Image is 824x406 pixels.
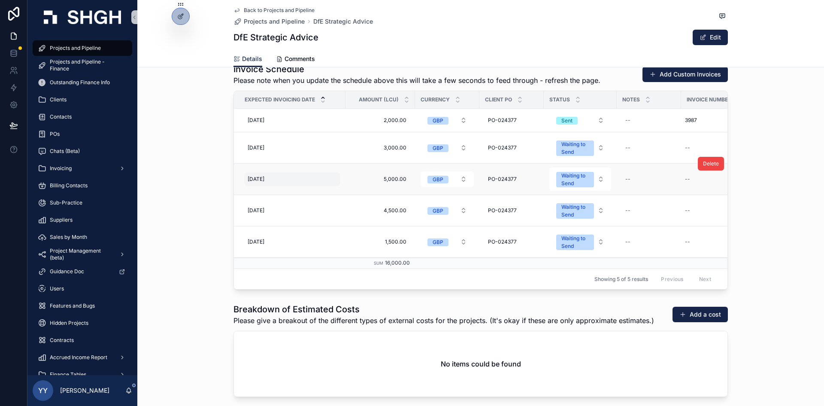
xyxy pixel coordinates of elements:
[50,45,101,52] span: Projects and Pipeline
[33,109,132,125] a: Contacts
[38,385,48,396] span: YY
[33,229,132,245] a: Sales by Month
[50,165,72,172] span: Invoicing
[276,51,315,68] a: Comments
[33,143,132,159] a: Chats (Beta)
[687,96,731,103] span: Invoice Number
[33,264,132,279] a: Guidance Doc
[233,303,654,315] h1: Breakdown of Estimated Costs
[549,199,611,222] button: Select Button
[433,117,443,125] div: GBP
[233,75,600,85] span: Please note when you update the schedule above this will take a few seconds to feed through - ref...
[244,7,315,14] span: Back to Projects and Pipeline
[50,199,82,206] span: Sub-Practice
[60,386,109,395] p: [PERSON_NAME]
[433,144,443,152] div: GBP
[421,171,474,187] button: Select Button
[549,230,611,253] button: Select Button
[50,96,67,103] span: Clients
[285,55,315,63] span: Comments
[50,302,95,309] span: Features and Bugs
[33,367,132,382] a: Finance Tables
[685,176,690,183] div: --
[242,55,262,63] span: Details
[421,203,474,218] button: Select Button
[33,92,132,107] a: Clients
[549,96,570,103] span: Status
[50,285,64,292] span: Users
[433,207,443,215] div: GBP
[33,75,132,90] a: Outstanding Finance Info
[50,131,60,137] span: POs
[33,161,132,176] a: Invoicing
[33,298,132,314] a: Features and Bugs
[248,144,264,151] span: [DATE]
[33,281,132,296] a: Users
[421,96,450,103] span: Currency
[549,113,611,128] button: Select Button
[594,276,648,283] span: Showing 5 of 5 results
[233,7,315,14] a: Back to Projects and Pipeline
[488,207,517,214] span: PO-024377
[233,31,318,43] h1: DfE Strategic Advice
[625,117,630,124] div: --
[622,96,640,103] span: Notes
[488,238,517,245] span: PO-024377
[421,113,474,128] button: Select Button
[248,117,264,124] span: [DATE]
[354,144,406,151] span: 3,000.00
[549,136,611,159] button: Select Button
[248,238,264,245] span: [DATE]
[561,203,589,219] div: Waiting to Send
[441,359,521,369] h2: No items could be found
[385,259,410,266] span: 16,000.00
[50,371,86,378] span: Finance Tables
[33,315,132,331] a: Hidden Projects
[233,17,305,26] a: Projects and Pipeline
[33,126,132,142] a: POs
[433,176,443,183] div: GBP
[50,234,87,241] span: Sales by Month
[33,350,132,365] a: Accrued Income Report
[693,30,728,45] button: Edit
[485,96,512,103] span: Client PO
[33,212,132,228] a: Suppliers
[488,117,517,124] span: PO-024377
[488,144,517,151] span: PO-024377
[488,176,517,183] span: PO-024377
[233,315,654,326] span: Please give a breakout of the different types of external costs for the projects. (It's okay if t...
[50,182,88,189] span: Billing Contacts
[50,148,80,155] span: Chats (Beta)
[703,160,719,167] span: Delete
[642,67,728,82] button: Add Custom Invoices
[244,17,305,26] span: Projects and Pipeline
[685,238,690,245] div: --
[313,17,373,26] a: DfE Strategic Advice
[50,320,88,327] span: Hidden Projects
[33,178,132,193] a: Billing Contacts
[354,117,406,124] span: 2,000.00
[33,58,132,73] a: Projects and Pipeline - Finance
[625,176,630,183] div: --
[33,247,132,262] a: Project Management (beta)
[561,140,589,156] div: Waiting to Send
[685,207,690,214] div: --
[44,10,121,24] img: App logo
[698,157,724,171] button: Delete
[561,235,589,250] div: Waiting to Send
[354,238,406,245] span: 1,500.00
[561,117,573,125] div: Sent
[433,238,443,246] div: GBP
[359,96,399,103] span: Amount (LCU)
[233,51,262,67] a: Details
[685,117,697,124] span: 3987
[685,144,690,151] div: --
[50,79,110,86] span: Outstanding Finance Info
[50,354,107,361] span: Accrued Income Report
[625,238,630,245] div: --
[50,337,74,344] span: Contracts
[50,247,112,261] span: Project Management (beta)
[354,207,406,214] span: 4,500.00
